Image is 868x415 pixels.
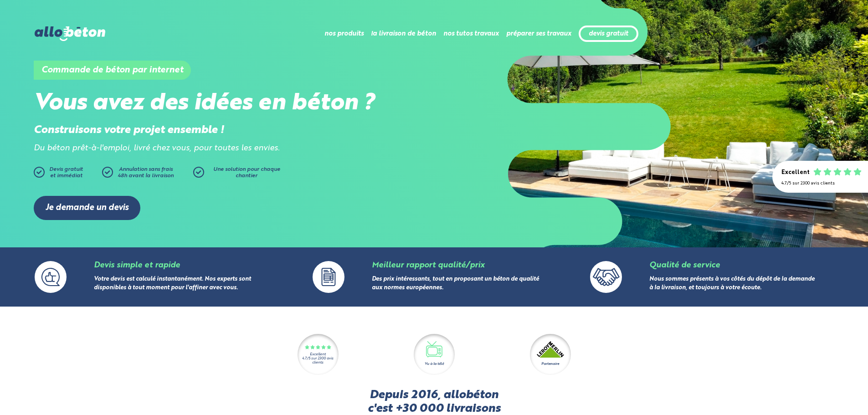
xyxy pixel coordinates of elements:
div: 4.7/5 sur 2300 avis clients [781,181,859,186]
a: Devis simple et rapide [94,261,180,269]
div: 4.7/5 sur 2300 avis clients [298,357,339,365]
div: Vu à la télé [425,361,444,367]
a: Meilleur rapport qualité/prix [372,261,484,269]
a: Une solution pour chaque chantier [193,167,284,182]
div: Partenaire [541,361,559,367]
strong: Construisons votre projet ensemble ! [34,125,224,136]
div: Excellent [310,353,326,357]
li: préparer ses travaux [506,23,571,45]
a: Votre devis est calculé instantanément. Nos experts sont disponibles à tout moment pour l'affiner... [94,277,251,291]
span: Une solution pour chaque chantier [213,167,280,179]
span: Annulation sans frais 48h avant la livraison [118,167,174,179]
a: Annulation sans frais48h avant la livraison [102,167,193,182]
a: Des prix intéressants, tout en proposant un béton de qualité aux normes européennes. [372,277,539,291]
li: nos produits [324,23,364,45]
a: Qualité de service [649,261,720,269]
i: Du béton prêt-à-l'emploi, livré chez vous, pour toutes les envies. [34,144,280,152]
li: la livraison de béton [371,23,436,45]
a: Nous sommes présents à vos côtés du dépôt de la demande à la livraison, et toujours à votre écoute. [649,277,815,291]
span: Devis gratuit et immédiat [49,167,83,179]
h1: Commande de béton par internet [34,61,191,80]
h2: Vous avez des idées en béton ? [34,90,434,117]
a: Je demande un devis [34,196,140,220]
img: allobéton [35,26,105,41]
li: nos tutos travaux [443,23,499,45]
a: devis gratuit [589,30,628,38]
div: Excellent [781,169,810,176]
a: Devis gratuitet immédiat [34,167,98,182]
